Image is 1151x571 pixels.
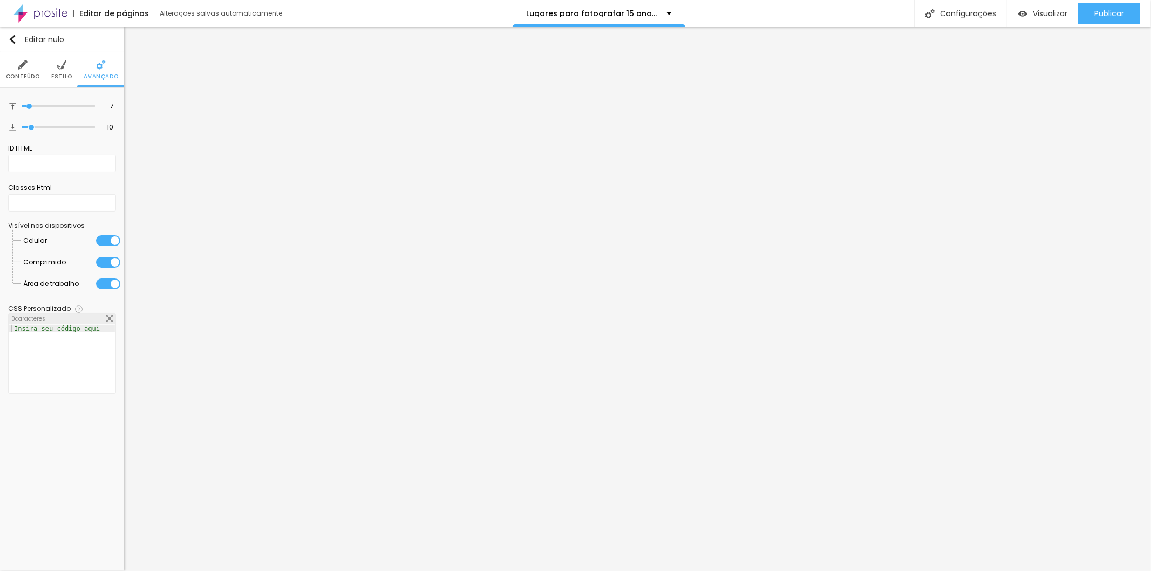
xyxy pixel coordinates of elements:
font: Área de trabalho [24,279,79,288]
font: Visualizar [1033,8,1067,19]
font: Conteúdo [6,72,40,80]
font: Visível nos dispositivos [8,221,85,230]
img: view-1.svg [1018,9,1027,18]
font: caracteres [15,315,45,323]
font: Lugares para fotografar 15 anos em [GEOGRAPHIC_DATA] [526,8,759,19]
font: 0 [11,315,15,323]
img: Ícone [8,35,17,44]
font: Comprimido [24,257,66,267]
font: Avançado [84,72,118,80]
font: CSS Personalizado [8,304,71,313]
img: Ícone [57,60,66,70]
font: Publicar [1094,8,1124,19]
img: Ícone [75,305,83,313]
font: Alterações salvas automaticamente [160,9,282,18]
font: Celular [24,236,47,245]
font: Editar nulo [25,34,64,45]
img: Ícone [18,60,28,70]
font: ID HTML [8,144,32,153]
button: Visualizar [1007,3,1078,24]
img: Ícone [9,124,16,131]
font: Insira seu código aqui [14,325,100,332]
img: Ícone [925,9,935,18]
font: Editor de páginas [79,8,149,19]
button: Publicar [1078,3,1140,24]
img: Ícone [96,60,106,70]
font: Classes Html [8,183,52,192]
img: Ícone [9,103,16,110]
img: Ícone [106,315,113,322]
iframe: Editor [124,27,1151,571]
font: Estilo [51,72,72,80]
font: Configurações [940,8,996,19]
